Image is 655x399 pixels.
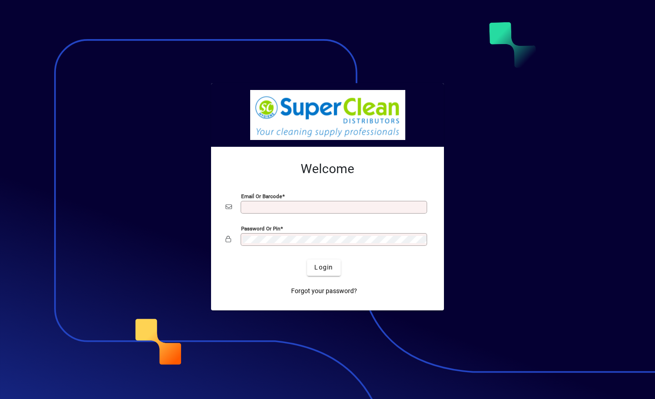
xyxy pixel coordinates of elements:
mat-label: Email or Barcode [241,193,282,199]
button: Login [307,259,340,276]
h2: Welcome [226,161,429,177]
mat-label: Password or Pin [241,225,280,231]
a: Forgot your password? [287,283,361,299]
span: Login [314,263,333,272]
span: Forgot your password? [291,286,357,296]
